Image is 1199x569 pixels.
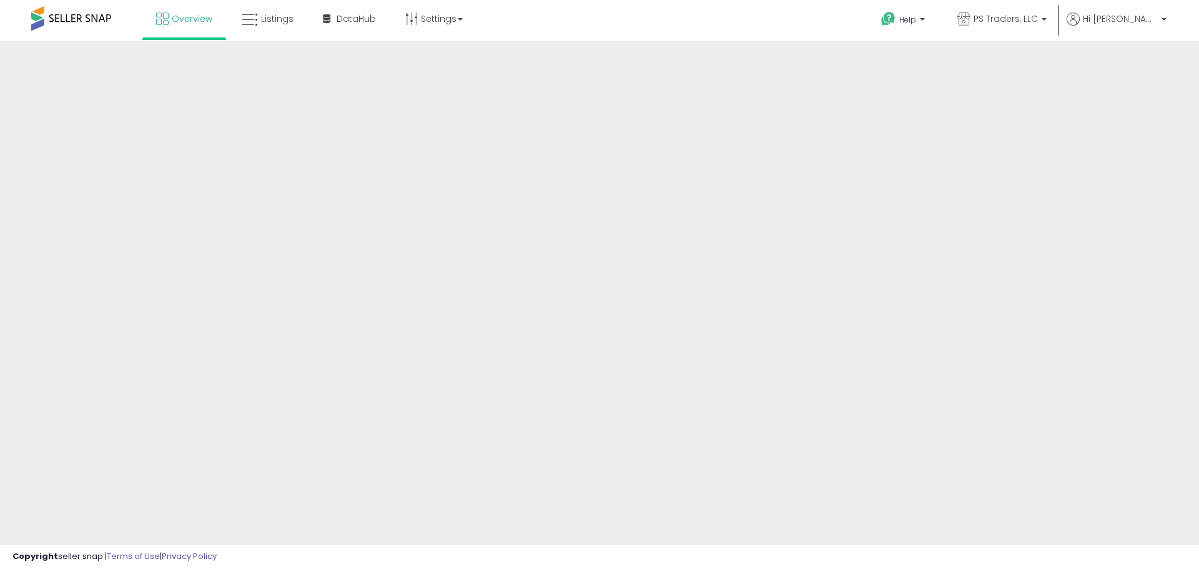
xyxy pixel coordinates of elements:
strong: Copyright [12,550,58,562]
span: PS Traders, LLC [974,12,1038,25]
i: Get Help [881,11,896,27]
span: DataHub [337,12,376,25]
a: Hi [PERSON_NAME] [1067,12,1167,41]
span: Help [899,14,916,25]
div: seller snap | | [12,551,217,563]
a: Terms of Use [107,550,160,562]
span: Overview [172,12,212,25]
a: Privacy Policy [162,550,217,562]
span: Listings [261,12,294,25]
a: Help [871,2,937,41]
span: Hi [PERSON_NAME] [1083,12,1158,25]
